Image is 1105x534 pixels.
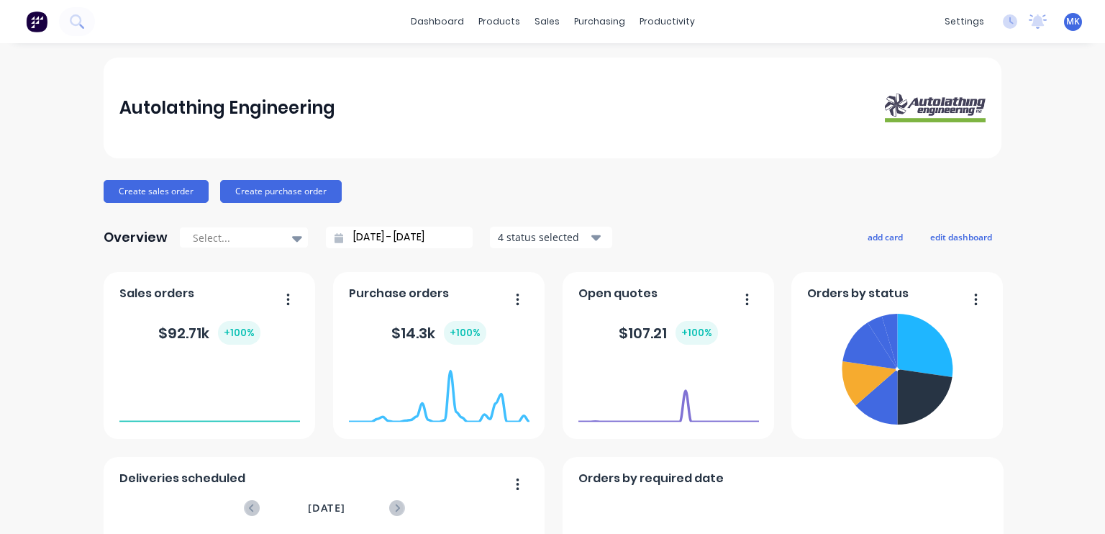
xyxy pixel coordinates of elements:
span: MK [1066,15,1080,28]
img: Autolathing Engineering [885,94,986,123]
button: Create purchase order [220,180,342,203]
div: settings [937,11,991,32]
a: dashboard [404,11,471,32]
span: Orders by status [807,285,909,302]
div: + 100 % [444,321,486,345]
div: $ 14.3k [391,321,486,345]
div: + 100 % [676,321,718,345]
div: $ 92.71k [158,321,260,345]
div: 4 status selected [498,230,588,245]
div: purchasing [567,11,632,32]
div: Autolathing Engineering [119,94,335,122]
span: Purchase orders [349,285,449,302]
button: Create sales order [104,180,209,203]
div: sales [527,11,567,32]
div: products [471,11,527,32]
span: Sales orders [119,285,194,302]
div: Overview [104,223,168,252]
button: 4 status selected [490,227,612,248]
div: productivity [632,11,702,32]
button: edit dashboard [921,227,1001,246]
div: + 100 % [218,321,260,345]
span: Open quotes [578,285,658,302]
div: $ 107.21 [619,321,718,345]
span: [DATE] [308,500,345,516]
img: Factory [26,11,47,32]
button: add card [858,227,912,246]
